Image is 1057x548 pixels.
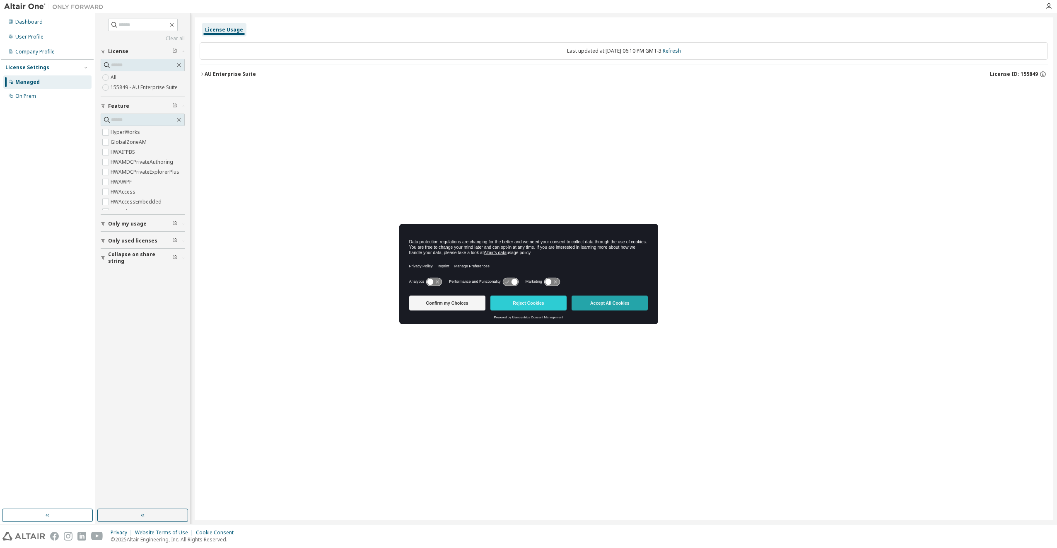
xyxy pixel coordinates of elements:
span: License [108,48,128,55]
label: GlobalZoneAM [111,137,148,147]
div: Privacy [111,529,135,536]
div: Last updated at: [DATE] 06:10 PM GMT-3 [200,42,1048,60]
button: Collapse on share string [101,249,185,267]
img: Altair One [4,2,108,11]
button: License [101,42,185,61]
label: HWAWPF [111,177,133,187]
button: Only used licenses [101,232,185,250]
img: facebook.svg [50,532,59,541]
span: Clear filter [172,221,177,227]
div: Dashboard [15,19,43,25]
label: 155849 - AU Enterprise Suite [111,82,179,92]
label: All [111,73,118,82]
span: Clear filter [172,48,177,55]
span: Only used licenses [108,238,157,244]
label: HWAIFPBS [111,147,137,157]
label: HyperWorks [111,127,142,137]
div: Managed [15,79,40,85]
img: linkedin.svg [77,532,86,541]
span: Clear filter [172,255,177,261]
a: Refresh [663,47,681,54]
label: HWAccessEmbedded [111,197,163,207]
label: HWActivate [111,207,139,217]
img: instagram.svg [64,532,72,541]
span: Feature [108,103,129,109]
button: Only my usage [101,215,185,233]
div: Website Terms of Use [135,529,196,536]
label: HWAMDCPrivateAuthoring [111,157,175,167]
div: User Profile [15,34,43,40]
div: License Settings [5,64,49,71]
div: Company Profile [15,48,55,55]
label: HWAMDCPrivateExplorerPlus [111,167,181,177]
p: © 2025 Altair Engineering, Inc. All Rights Reserved. [111,536,239,543]
a: Clear all [101,35,185,42]
img: altair_logo.svg [2,532,45,541]
div: Cookie Consent [196,529,239,536]
button: AU Enterprise SuiteLicense ID: 155849 [200,65,1048,83]
span: Only my usage [108,221,147,227]
span: Clear filter [172,238,177,244]
div: AU Enterprise Suite [205,71,256,78]
span: Collapse on share string [108,251,172,264]
div: On Prem [15,93,36,99]
label: HWAccess [111,187,137,197]
span: License ID: 155849 [990,71,1038,78]
div: License Usage [205,27,243,33]
span: Clear filter [172,103,177,109]
img: youtube.svg [91,532,103,541]
button: Feature [101,97,185,115]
